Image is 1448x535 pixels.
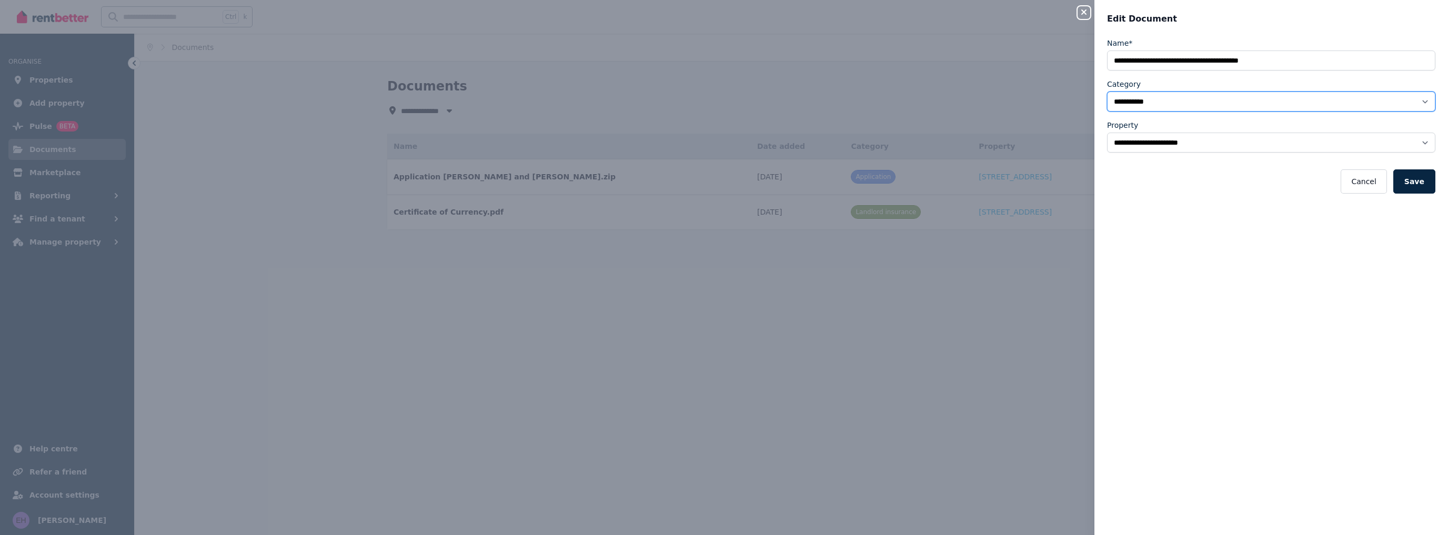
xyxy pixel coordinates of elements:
label: Property [1107,120,1138,130]
label: Name* [1107,38,1132,48]
label: Category [1107,79,1141,89]
span: Edit Document [1107,13,1177,25]
button: Cancel [1341,169,1386,194]
button: Save [1393,169,1435,194]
